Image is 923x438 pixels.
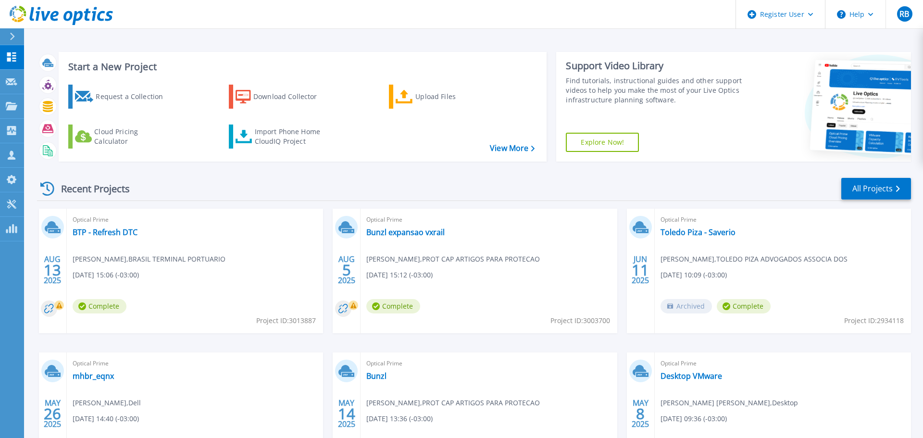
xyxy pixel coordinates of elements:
[566,76,747,105] div: Find tutorials, instructional guides and other support videos to help you make the most of your L...
[253,87,330,106] div: Download Collector
[44,266,61,274] span: 13
[389,85,496,109] a: Upload Files
[661,299,712,313] span: Archived
[73,227,137,237] a: BTP - Refresh DTC
[337,396,356,431] div: MAY 2025
[73,270,139,280] span: [DATE] 15:06 (-03:00)
[661,254,848,264] span: [PERSON_NAME] , TOLEDO PIZA ADVOGADOS ASSOCIA DOS
[366,227,445,237] a: Bunzl expansao vxrail
[73,214,317,225] span: Optical Prime
[73,299,126,313] span: Complete
[631,396,649,431] div: MAY 2025
[73,398,141,408] span: [PERSON_NAME] , Dell
[73,254,225,264] span: [PERSON_NAME] , BRASIL TERMINAL PORTUARIO
[490,144,535,153] a: View More
[415,87,492,106] div: Upload Files
[841,178,911,200] a: All Projects
[899,10,909,18] span: RB
[366,413,433,424] span: [DATE] 13:36 (-03:00)
[68,85,175,109] a: Request a Collection
[229,85,336,109] a: Download Collector
[366,299,420,313] span: Complete
[366,214,611,225] span: Optical Prime
[366,270,433,280] span: [DATE] 15:12 (-03:00)
[37,177,143,200] div: Recent Projects
[661,214,905,225] span: Optical Prime
[632,266,649,274] span: 11
[68,62,535,72] h3: Start a New Project
[43,396,62,431] div: MAY 2025
[631,252,649,288] div: JUN 2025
[342,266,351,274] span: 5
[550,315,610,326] span: Project ID: 3003700
[661,358,905,369] span: Optical Prime
[366,371,387,381] a: Bunzl
[255,127,330,146] div: Import Phone Home CloudIQ Project
[661,227,736,237] a: Toledo Piza - Saverio
[68,125,175,149] a: Cloud Pricing Calculator
[661,413,727,424] span: [DATE] 09:36 (-03:00)
[366,254,540,264] span: [PERSON_NAME] , PROT CAP ARTIGOS PARA PROTECAO
[661,398,798,408] span: [PERSON_NAME] [PERSON_NAME] , Desktop
[256,315,316,326] span: Project ID: 3013887
[96,87,173,106] div: Request a Collection
[844,315,904,326] span: Project ID: 2934118
[337,252,356,288] div: AUG 2025
[717,299,771,313] span: Complete
[566,60,747,72] div: Support Video Library
[636,410,645,418] span: 8
[73,358,317,369] span: Optical Prime
[661,270,727,280] span: [DATE] 10:09 (-03:00)
[366,358,611,369] span: Optical Prime
[73,413,139,424] span: [DATE] 14:40 (-03:00)
[44,410,61,418] span: 26
[94,127,171,146] div: Cloud Pricing Calculator
[73,371,114,381] a: mhbr_eqnx
[338,410,355,418] span: 14
[43,252,62,288] div: AUG 2025
[366,398,540,408] span: [PERSON_NAME] , PROT CAP ARTIGOS PARA PROTECAO
[566,133,639,152] a: Explore Now!
[661,371,722,381] a: Desktop VMware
